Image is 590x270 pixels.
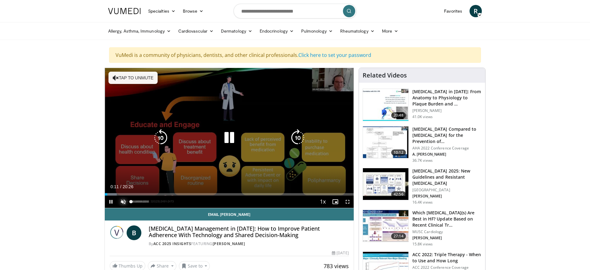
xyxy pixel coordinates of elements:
[391,149,406,156] span: 10:12
[363,72,407,79] h4: Related Videos
[363,89,408,121] img: 823da73b-7a00-425d-bb7f-45c8b03b10c3.150x105_q85_crop-smart_upscale.jpg
[324,262,349,270] span: 783 views
[117,196,129,208] button: Unmute
[127,225,141,240] a: B
[440,5,466,17] a: Favorites
[213,241,245,246] a: [PERSON_NAME]
[412,108,482,113] p: [PERSON_NAME]
[412,265,482,270] p: ACC 2022 Conference Coverage
[149,241,349,247] div: By FEATURING
[391,112,406,118] span: 20:48
[329,196,341,208] button: Enable picture-in-picture mode
[104,25,175,37] a: Allergy, Asthma, Immunology
[153,241,191,246] a: ACC 2025 Insights
[341,196,354,208] button: Fullscreen
[108,72,158,84] button: Tap to unmute
[110,184,119,189] span: 0:11
[105,68,354,208] video-js: Video Player
[363,168,408,200] img: 280bcb39-0f4e-42eb-9c44-b41b9262a277.150x105_q85_crop-smart_upscale.jpg
[363,168,482,205] a: 42:56 [MEDICAL_DATA] 2025: New Guidelines and Resistant [MEDICAL_DATA] [GEOGRAPHIC_DATA] [PERSON_...
[298,52,371,58] a: Click here to set your password
[123,184,133,189] span: 20:26
[363,89,482,121] a: 20:48 [MEDICAL_DATA] in [DATE]: From Anatomy to Physiology to Plaque Burden and … [PERSON_NAME] 4...
[149,225,349,239] h4: [MEDICAL_DATA] Management in [DATE]: How to Improve Patient Adherence With Technology and Shared ...
[412,114,433,119] p: 41.0K views
[109,47,481,63] div: VuMedi is a community of physicians, dentists, and other clinical professionals.
[363,210,408,242] img: dc76ff08-18a3-4688-bab3-3b82df187678.150x105_q85_crop-smart_upscale.jpg
[175,25,217,37] a: Cardiovascular
[412,252,482,264] h3: ACC 2022: Triple Therapy - When to Use and How Long
[412,126,482,145] h3: [MEDICAL_DATA] Compared to [MEDICAL_DATA] for the Prevention of…
[120,184,121,189] span: /
[378,25,402,37] a: More
[363,126,408,158] img: 7c0f9b53-1609-4588-8498-7cac8464d722.150x105_q85_crop-smart_upscale.jpg
[412,242,433,247] p: 15.8K views
[412,229,482,234] p: MUSC Cardiology
[412,188,482,193] p: [GEOGRAPHIC_DATA]
[105,193,354,196] div: Progress Bar
[412,200,433,205] p: 16.4K views
[217,25,256,37] a: Dermatology
[412,194,482,199] p: [PERSON_NAME]
[412,236,482,240] p: [PERSON_NAME]
[332,250,348,256] div: [DATE]
[412,210,482,228] h3: Which [MEDICAL_DATA](s) Are Best in HF? Update Based on Recent Clinical Tr…
[363,210,482,247] a: 27:14 Which [MEDICAL_DATA](s) Are Best in HF? Update Based on Recent Clinical Tr… MUSC Cardiology...
[391,233,406,239] span: 27:14
[131,201,148,203] div: Volume Level
[105,196,117,208] button: Pause
[412,158,433,163] p: 36.7K views
[412,89,482,107] h3: [MEDICAL_DATA] in [DATE]: From Anatomy to Physiology to Plaque Burden and …
[179,5,207,17] a: Browse
[412,146,482,151] p: AHA 2022 Conference Coverage
[297,25,336,37] a: Pulmonology
[256,25,297,37] a: Endocrinology
[412,152,482,157] p: A. [PERSON_NAME]
[336,25,378,37] a: Rheumatology
[363,126,482,163] a: 10:12 [MEDICAL_DATA] Compared to [MEDICAL_DATA] for the Prevention of… AHA 2022 Conference Covera...
[317,196,329,208] button: Playback Rate
[144,5,179,17] a: Specialties
[108,8,141,14] img: VuMedi Logo
[105,208,354,220] a: Email [PERSON_NAME]
[110,225,124,240] img: ACC 2025 Insights
[234,4,356,18] input: Search topics, interventions
[470,5,482,17] a: R
[391,191,406,197] span: 42:56
[412,168,482,186] h3: [MEDICAL_DATA] 2025: New Guidelines and Resistant [MEDICAL_DATA]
